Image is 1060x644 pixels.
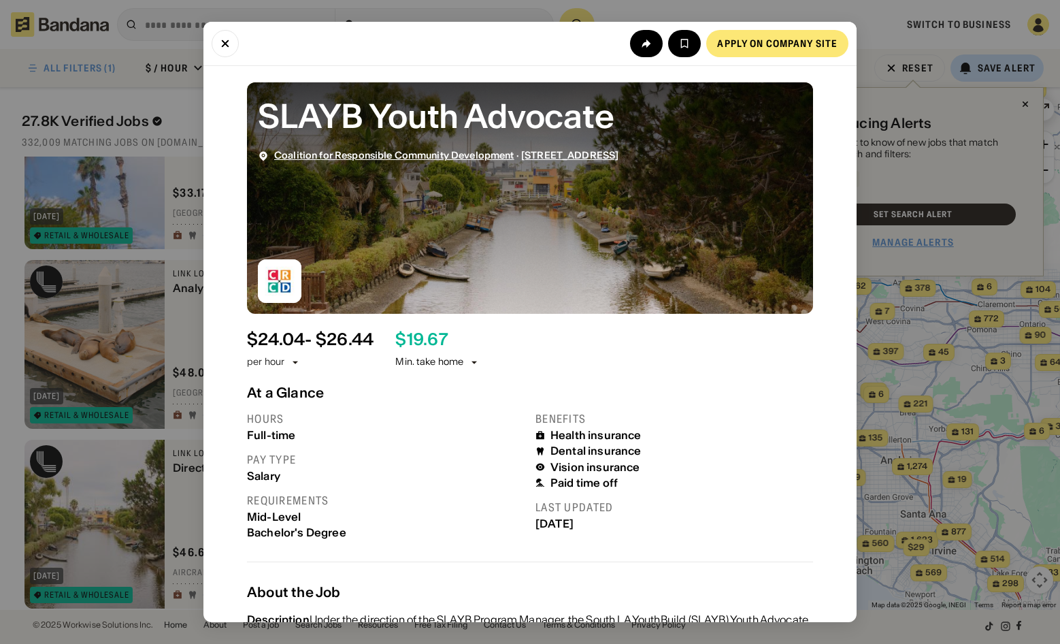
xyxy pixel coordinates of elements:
div: Mid-Level [247,511,525,524]
button: Close [212,30,239,57]
div: Benefits [535,412,813,426]
div: · [274,150,618,161]
div: Pay type [247,453,525,467]
div: At a Glance [247,385,813,401]
div: Hours [247,412,525,426]
div: Min. take home [395,355,480,369]
div: Full-time [247,429,525,442]
span: Coalition for Responsible Community Development [274,149,514,161]
div: SLAYB Youth Advocate [258,93,802,139]
div: Description [247,613,310,626]
div: Last updated [535,500,813,515]
div: [DATE] [535,517,813,530]
div: Vision insurance [550,461,640,474]
div: $ 19.67 [395,330,448,350]
div: Apply on company site [717,39,838,48]
div: per hour [247,355,284,369]
div: Requirements [247,494,525,508]
span: [STREET_ADDRESS] [521,149,618,161]
div: Paid time off [550,477,618,489]
div: About the Job [247,584,813,600]
div: Health insurance [550,429,642,442]
div: Bachelor's Degree [247,526,525,539]
img: Coalition for Responsible Community Development logo [258,259,301,303]
div: $ 24.04 - $26.44 [247,330,374,350]
div: Dental insurance [550,445,642,457]
div: Salary [247,470,525,483]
